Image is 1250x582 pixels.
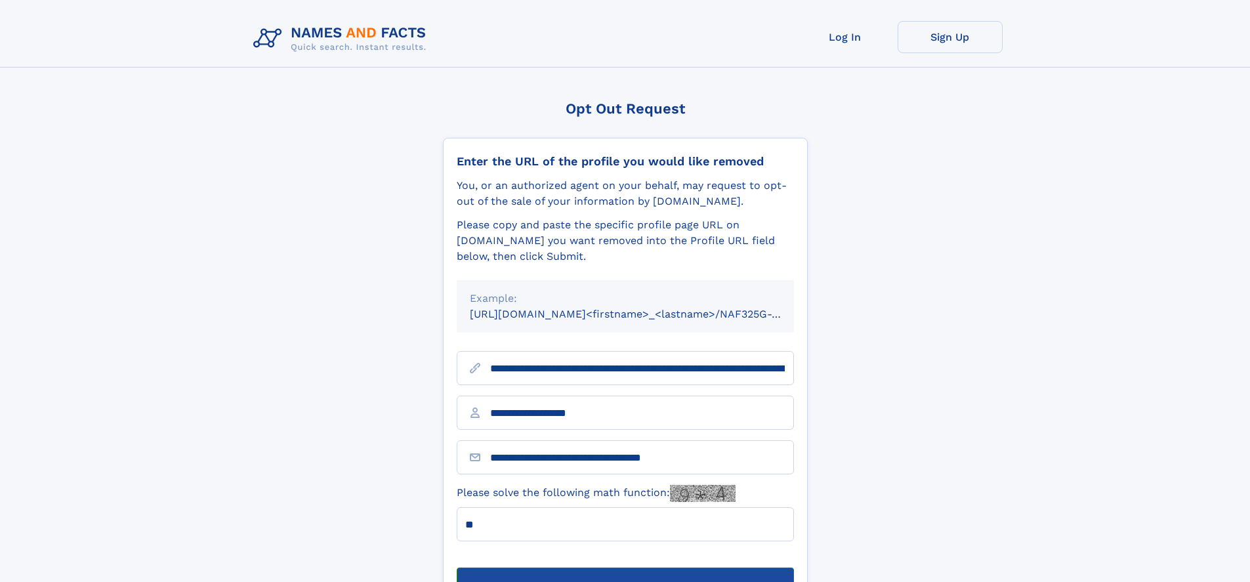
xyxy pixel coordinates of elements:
[470,308,819,320] small: [URL][DOMAIN_NAME]<firstname>_<lastname>/NAF325G-xxxxxxxx
[898,21,1003,53] a: Sign Up
[457,485,736,502] label: Please solve the following math function:
[457,154,794,169] div: Enter the URL of the profile you would like removed
[457,178,794,209] div: You, or an authorized agent on your behalf, may request to opt-out of the sale of your informatio...
[793,21,898,53] a: Log In
[457,217,794,264] div: Please copy and paste the specific profile page URL on [DOMAIN_NAME] you want removed into the Pr...
[443,100,808,117] div: Opt Out Request
[470,291,781,306] div: Example:
[248,21,437,56] img: Logo Names and Facts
